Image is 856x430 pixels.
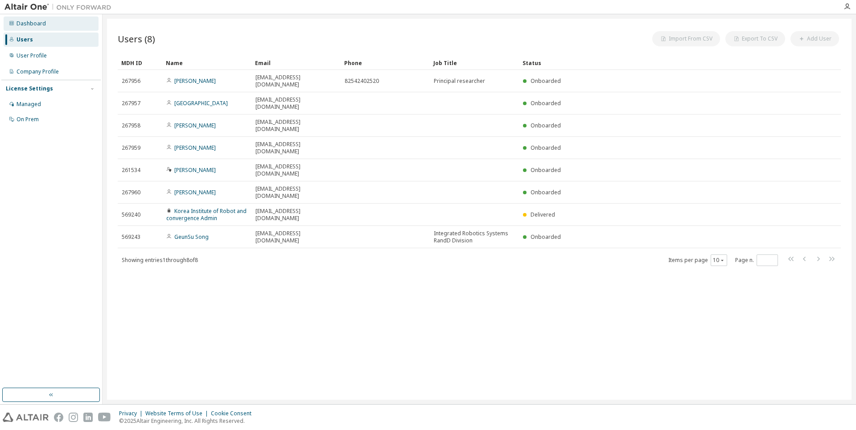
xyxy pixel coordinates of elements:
span: 82542402520 [345,78,379,85]
span: Items per page [668,254,727,266]
div: User Profile [16,52,47,59]
div: Cookie Consent [211,410,257,417]
div: Privacy [119,410,145,417]
div: Users [16,36,33,43]
span: 267960 [122,189,140,196]
span: Onboarded [531,122,561,129]
div: License Settings [6,85,53,92]
div: Name [166,56,248,70]
span: Integrated Robotics Systems RandD Division [434,230,515,244]
span: 569243 [122,233,140,241]
button: Export To CSV [725,31,785,46]
span: [EMAIL_ADDRESS][DOMAIN_NAME] [255,74,337,88]
div: Dashboard [16,20,46,27]
div: Job Title [433,56,515,70]
span: 267959 [122,144,140,152]
span: Page n. [735,254,778,266]
div: Managed [16,101,41,108]
div: Company Profile [16,68,59,75]
span: [EMAIL_ADDRESS][DOMAIN_NAME] [255,96,337,111]
div: MDH ID [121,56,159,70]
span: 267957 [122,100,140,107]
img: facebook.svg [54,413,63,422]
span: 569240 [122,211,140,218]
span: [EMAIL_ADDRESS][DOMAIN_NAME] [255,163,337,177]
button: 10 [713,257,725,264]
a: [GEOGRAPHIC_DATA] [174,99,228,107]
button: Add User [790,31,839,46]
span: Onboarded [531,233,561,241]
div: Status [523,56,794,70]
span: [EMAIL_ADDRESS][DOMAIN_NAME] [255,230,337,244]
img: instagram.svg [69,413,78,422]
span: [EMAIL_ADDRESS][DOMAIN_NAME] [255,185,337,200]
span: Users (8) [118,33,155,45]
span: Delivered [531,211,555,218]
span: Showing entries 1 through 8 of 8 [122,256,198,264]
span: Onboarded [531,188,561,196]
span: Principal researcher [434,78,485,85]
a: [PERSON_NAME] [174,77,216,85]
img: linkedin.svg [83,413,93,422]
a: [PERSON_NAME] [174,188,216,196]
span: [EMAIL_ADDRESS][DOMAIN_NAME] [255,119,337,133]
span: Onboarded [531,144,561,152]
span: 267956 [122,78,140,85]
p: © 2025 Altair Engineering, Inc. All Rights Reserved. [119,417,257,425]
button: Import From CSV [652,31,720,46]
div: Phone [344,56,426,70]
span: 261534 [122,167,140,174]
div: Website Terms of Use [145,410,211,417]
span: Onboarded [531,166,561,174]
a: Korea Institute of Robot and convergence Admin [166,207,247,222]
span: [EMAIL_ADDRESS][DOMAIN_NAME] [255,208,337,222]
div: On Prem [16,116,39,123]
div: Email [255,56,337,70]
a: [PERSON_NAME] [174,166,216,174]
img: altair_logo.svg [3,413,49,422]
span: [EMAIL_ADDRESS][DOMAIN_NAME] [255,141,337,155]
img: youtube.svg [98,413,111,422]
a: [PERSON_NAME] [174,144,216,152]
img: Altair One [4,3,116,12]
a: GeunSu Song [174,233,209,241]
span: Onboarded [531,99,561,107]
span: Onboarded [531,77,561,85]
span: 267958 [122,122,140,129]
a: [PERSON_NAME] [174,122,216,129]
